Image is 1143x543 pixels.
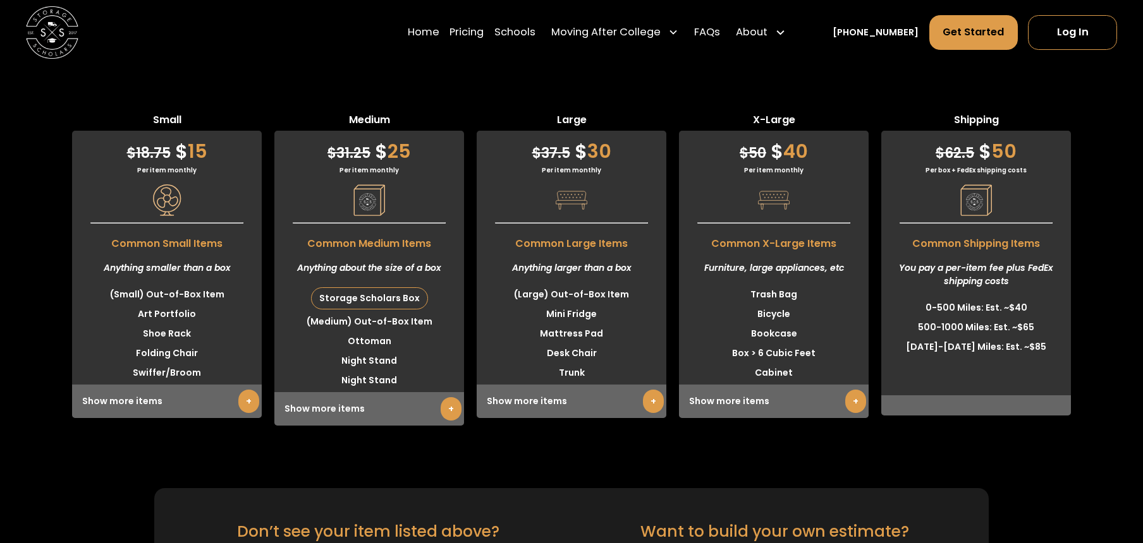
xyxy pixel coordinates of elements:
div: Anything about the size of a box [274,251,464,285]
img: Storage Scholars main logo [26,6,78,59]
li: Night Stand [274,351,464,371]
img: Pricing Category Icon [758,184,790,216]
li: Bookcase [679,324,869,343]
span: Shipping [881,112,1071,131]
span: $ [936,143,944,163]
li: Trash Bag [679,285,869,304]
div: Per item monthly [72,165,262,175]
li: Bicycle [679,304,869,324]
li: Shoe Rack [72,324,262,343]
div: Moving After College [551,25,661,40]
div: Furniture, large appliances, etc [679,251,869,285]
a: Get Started [929,15,1018,51]
div: Per item monthly [274,165,464,175]
li: Mattress Pad [477,324,666,343]
div: Moving After College [546,15,683,51]
li: (Large) Out-of-Box Item [477,285,666,304]
div: You pay a per-item fee plus FedEx shipping costs [881,251,1071,298]
span: $ [771,138,783,165]
li: Cabinet [679,363,869,383]
div: 40 [679,131,869,165]
div: About [731,15,791,51]
div: Want to build your own estimate? [640,520,909,543]
div: 50 [881,131,1071,165]
li: [DATE]-[DATE] Miles: Est. ~$85 [881,337,1071,357]
a: Pricing [449,15,484,51]
li: Desk Chair [477,343,666,363]
div: Show more items [274,392,464,426]
img: Pricing Category Icon [960,184,992,216]
li: (Small) Out-of-Box Item [72,285,262,304]
div: 25 [274,131,464,165]
span: $ [575,138,587,165]
span: Common Shipping Items [881,230,1071,251]
a: FAQs [694,15,720,51]
li: Mini Fridge [477,304,666,324]
div: Don’t see your item listed above? [237,520,499,543]
span: 37.5 [532,143,570,163]
span: 62.5 [936,143,974,163]
a: + [441,397,461,421]
span: $ [327,143,336,163]
div: Storage Scholars Box [312,288,427,309]
div: 30 [477,131,666,165]
div: Anything larger than a box [477,251,666,285]
div: About [736,25,767,40]
span: Common Large Items [477,230,666,251]
div: Show more items [679,385,869,418]
li: Trunk [477,363,666,383]
li: Swiffer/Broom [72,363,262,383]
img: Pricing Category Icon [353,184,385,216]
span: Common Small Items [72,230,262,251]
span: $ [532,143,541,163]
div: Per box + FedEx shipping costs [881,165,1071,175]
li: Art Portfolio [72,304,262,324]
img: Pricing Category Icon [556,184,587,216]
li: Folding Chair [72,343,262,363]
div: Anything smaller than a box [72,251,262,285]
div: 15 [72,131,262,165]
span: 50 [740,143,766,163]
span: $ [375,138,388,165]
span: Common Medium Items [274,230,464,251]
a: [PHONE_NUMBER] [833,26,919,40]
span: 31.25 [327,143,370,163]
a: Home [408,15,439,51]
div: Per item monthly [679,165,869,175]
span: Large [477,112,666,131]
span: Small [72,112,262,131]
a: + [845,390,866,413]
span: Medium [274,112,464,131]
span: 18.75 [127,143,171,163]
li: (Medium) Out-of-Box Item [274,312,464,331]
li: Ottoman [274,331,464,351]
span: Common X-Large Items [679,230,869,251]
img: Pricing Category Icon [151,184,183,216]
span: $ [175,138,188,165]
a: Log In [1028,15,1116,51]
a: + [238,390,259,413]
li: Night Stand [274,371,464,390]
div: Show more items [72,385,262,418]
span: X-Large [679,112,869,131]
a: + [643,390,664,413]
li: Box > 6 Cubic Feet [679,343,869,363]
div: Per item monthly [477,165,666,175]
span: $ [740,143,749,163]
div: Show more items [477,385,666,418]
li: 500-1000 Miles: Est. ~$65 [881,318,1071,337]
span: $ [127,143,136,163]
a: Schools [494,15,535,51]
span: $ [979,138,991,165]
li: 0-500 Miles: Est. ~$40 [881,298,1071,318]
